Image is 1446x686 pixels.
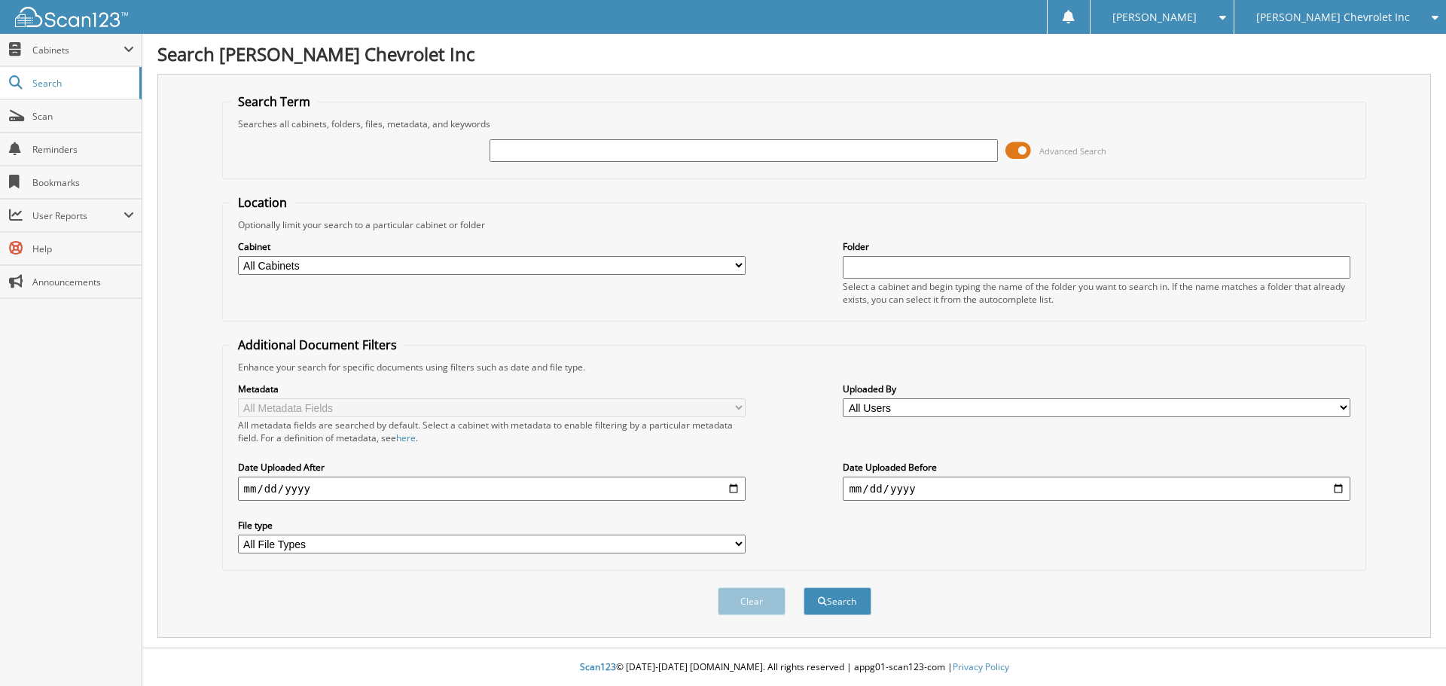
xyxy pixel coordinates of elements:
span: User Reports [32,209,124,222]
h1: Search [PERSON_NAME] Chevrolet Inc [157,41,1431,66]
input: start [238,477,746,501]
span: Reminders [32,143,134,156]
label: Date Uploaded Before [843,461,1350,474]
span: Bookmarks [32,176,134,189]
a: here [396,431,416,444]
div: Searches all cabinets, folders, files, metadata, and keywords [230,117,1359,130]
legend: Additional Document Filters [230,337,404,353]
span: Scan123 [580,660,616,673]
label: Uploaded By [843,383,1350,395]
legend: Search Term [230,93,318,110]
legend: Location [230,194,294,211]
div: © [DATE]-[DATE] [DOMAIN_NAME]. All rights reserved | appg01-scan123-com | [142,649,1446,686]
span: [PERSON_NAME] Chevrolet Inc [1256,13,1410,22]
label: Cabinet [238,240,746,253]
div: Enhance your search for specific documents using filters such as date and file type. [230,361,1359,373]
div: Select a cabinet and begin typing the name of the folder you want to search in. If the name match... [843,280,1350,306]
span: Scan [32,110,134,123]
span: Cabinets [32,44,124,56]
a: Privacy Policy [953,660,1009,673]
div: Optionally limit your search to a particular cabinet or folder [230,218,1359,231]
label: Date Uploaded After [238,461,746,474]
span: Search [32,77,132,90]
span: [PERSON_NAME] [1112,13,1197,22]
span: Announcements [32,276,134,288]
div: All metadata fields are searched by default. Select a cabinet with metadata to enable filtering b... [238,419,746,444]
label: Metadata [238,383,746,395]
label: Folder [843,240,1350,253]
img: scan123-logo-white.svg [15,7,128,27]
span: Help [32,242,134,255]
button: Search [804,587,871,615]
label: File type [238,519,746,532]
input: end [843,477,1350,501]
span: Advanced Search [1039,145,1106,157]
button: Clear [718,587,786,615]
